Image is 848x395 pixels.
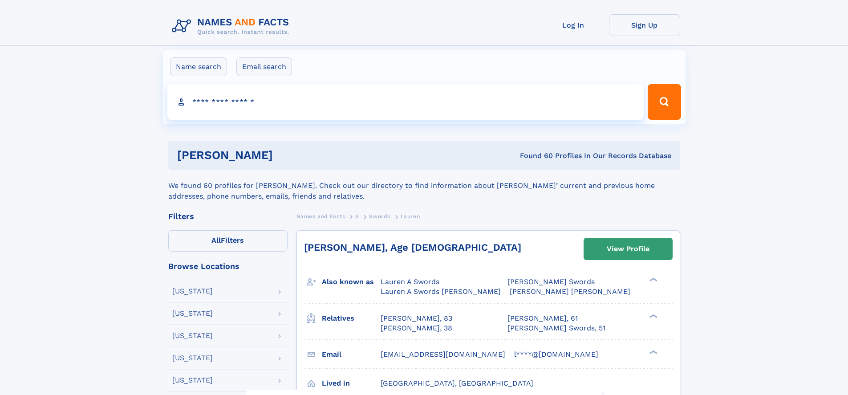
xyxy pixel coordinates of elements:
span: Lauren A Swords [381,277,439,286]
a: Swords [369,211,390,222]
div: [US_STATE] [172,310,213,317]
h3: Lived in [322,376,381,391]
span: [PERSON_NAME] [PERSON_NAME] [510,287,630,296]
h3: Relatives [322,311,381,326]
div: [US_STATE] [172,332,213,339]
a: Names and Facts [296,211,345,222]
span: Swords [369,213,390,220]
a: Sign Up [609,14,680,36]
a: S [355,211,359,222]
h3: Also known as [322,274,381,289]
div: [US_STATE] [172,288,213,295]
span: [PERSON_NAME] Swords [507,277,595,286]
div: View Profile [607,239,649,259]
span: [EMAIL_ADDRESS][DOMAIN_NAME] [381,350,505,358]
label: Email search [236,57,292,76]
h3: Email [322,347,381,362]
span: [GEOGRAPHIC_DATA], [GEOGRAPHIC_DATA] [381,379,533,387]
a: [PERSON_NAME], 38 [381,323,452,333]
div: [US_STATE] [172,354,213,362]
a: [PERSON_NAME], 61 [507,314,578,323]
a: [PERSON_NAME], Age [DEMOGRAPHIC_DATA] [304,242,521,253]
div: [US_STATE] [172,377,213,384]
span: Lauren A Swords [PERSON_NAME] [381,287,501,296]
button: Search Button [648,84,681,120]
div: Browse Locations [168,262,288,270]
div: ❯ [647,277,658,283]
a: [PERSON_NAME], 83 [381,314,452,323]
div: ❯ [647,349,658,355]
div: Found 60 Profiles In Our Records Database [396,151,671,161]
label: Filters [168,230,288,252]
input: search input [167,84,644,120]
label: Name search [170,57,227,76]
div: We found 60 profiles for [PERSON_NAME]. Check out our directory to find information about [PERSON... [168,170,680,202]
span: Lauren [401,213,420,220]
a: [PERSON_NAME] Swords, 51 [507,323,605,333]
span: S [355,213,359,220]
h1: [PERSON_NAME] [177,150,397,161]
a: Log In [538,14,609,36]
span: All [211,236,221,244]
div: ❯ [647,313,658,319]
a: View Profile [584,238,672,260]
div: Filters [168,212,288,220]
img: Logo Names and Facts [168,14,296,38]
